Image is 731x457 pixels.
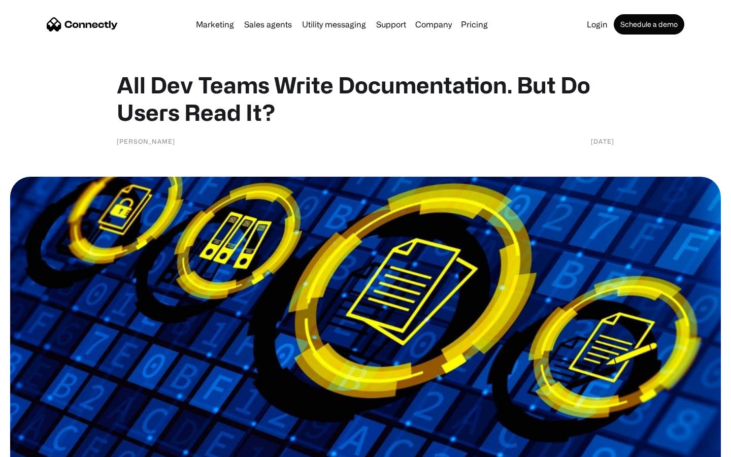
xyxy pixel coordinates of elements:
[117,136,175,146] div: [PERSON_NAME]
[415,17,452,31] div: Company
[20,439,61,453] ul: Language list
[192,20,238,28] a: Marketing
[10,439,61,453] aside: Language selected: English
[583,20,612,28] a: Login
[372,20,410,28] a: Support
[614,14,684,35] a: Schedule a demo
[117,71,614,126] h1: All Dev Teams Write Documentation. But Do Users Read It?
[240,20,296,28] a: Sales agents
[591,136,614,146] div: [DATE]
[298,20,370,28] a: Utility messaging
[457,20,492,28] a: Pricing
